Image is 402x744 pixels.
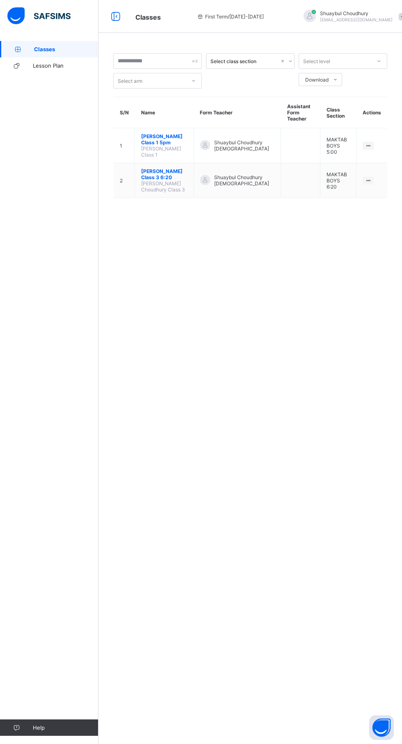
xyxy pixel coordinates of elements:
span: Lesson Plan [33,62,98,69]
div: Select level [303,53,330,69]
span: [EMAIL_ADDRESS][DOMAIN_NAME] [320,17,393,22]
span: Shuaybul Choudhury [DEMOGRAPHIC_DATA] [214,139,274,152]
span: Classes [135,13,161,21]
span: [PERSON_NAME] Choudhury Class 3 [141,180,185,193]
img: safsims [7,7,71,25]
span: MAKTAB BOYS 6:20 [327,171,347,190]
th: Name [135,97,194,128]
span: Classes [34,46,98,52]
button: Open asap [369,715,394,740]
div: Select arm [118,73,142,89]
th: Class Section [320,97,356,128]
span: MAKTAB BOYS 5:00 [327,137,347,155]
th: Actions [356,97,387,128]
span: Help [33,724,98,731]
span: Shuaybul Choudhury [DEMOGRAPHIC_DATA] [214,174,274,187]
th: Assistant Form Teacher [281,97,320,128]
td: 1 [114,128,135,163]
span: Download [305,77,329,83]
span: session/term information [197,14,264,20]
div: Select class section [210,58,279,64]
td: 2 [114,163,135,198]
span: [PERSON_NAME] Class 3 6:20 [141,168,187,180]
th: S/N [114,97,135,128]
th: Form Teacher [194,97,281,128]
span: [PERSON_NAME] Class 1 [141,146,181,158]
span: Shuaybul Choudhury [320,10,393,16]
span: [PERSON_NAME] Class 1 5pm [141,133,187,146]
